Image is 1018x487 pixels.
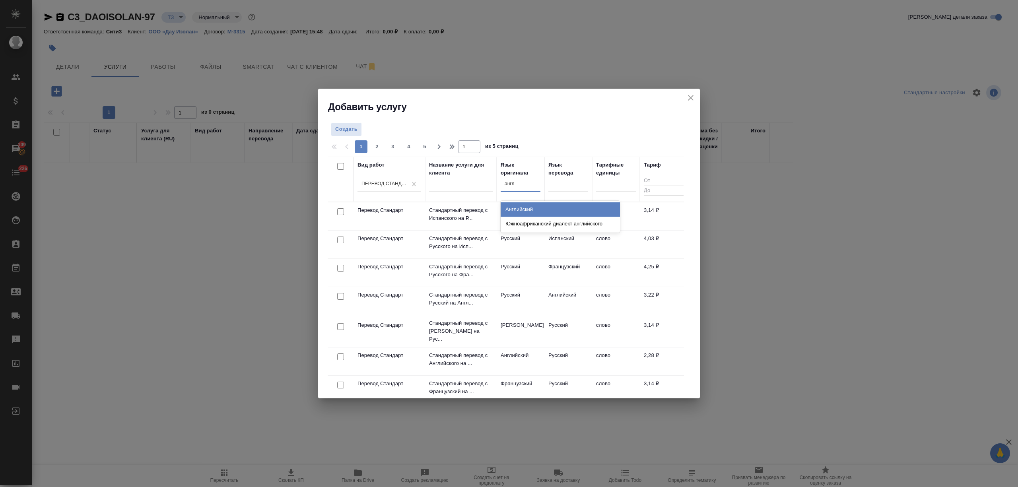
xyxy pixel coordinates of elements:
[501,217,620,231] div: Южноафриканский диалект английского
[640,347,688,375] td: 2,28 ₽
[544,317,592,345] td: Русский
[331,122,362,136] button: Создать
[640,317,688,345] td: 3,14 ₽
[402,140,415,153] button: 4
[592,259,640,287] td: слово
[544,376,592,404] td: Русский
[328,101,700,113] h2: Добавить услугу
[685,92,697,104] button: close
[640,287,688,315] td: 3,22 ₽
[497,347,544,375] td: Английский
[497,287,544,315] td: Русский
[357,235,421,243] p: Перевод Стандарт
[357,380,421,388] p: Перевод Стандарт
[497,317,544,345] td: [PERSON_NAME]
[548,161,588,177] div: Язык перевода
[592,287,640,315] td: слово
[640,231,688,258] td: 4,03 ₽
[371,143,383,151] span: 2
[501,202,620,217] div: Английский
[418,140,431,153] button: 5
[429,319,493,343] p: Стандартный перевод с [PERSON_NAME] на Рус...
[361,181,408,188] div: Перевод Стандарт
[357,291,421,299] p: Перевод Стандарт
[592,317,640,345] td: слово
[592,231,640,258] td: слово
[357,351,421,359] p: Перевод Стандарт
[501,161,540,177] div: Язык оригинала
[387,143,399,151] span: 3
[485,142,519,153] span: из 5 страниц
[429,161,493,177] div: Название услуги для клиента
[429,351,493,367] p: Стандартный перевод с Английского на ...
[644,176,684,186] input: От
[592,347,640,375] td: слово
[357,263,421,271] p: Перевод Стандарт
[418,143,431,151] span: 5
[640,202,688,230] td: 3,14 ₽
[592,376,640,404] td: слово
[429,380,493,396] p: Стандартный перевод с Французский на ...
[335,125,357,134] span: Создать
[644,161,661,169] div: Тариф
[497,259,544,287] td: Русский
[596,161,636,177] div: Тарифные единицы
[644,186,684,196] input: До
[497,231,544,258] td: Русский
[544,259,592,287] td: Французский
[371,140,383,153] button: 2
[544,287,592,315] td: Английский
[357,161,385,169] div: Вид работ
[429,291,493,307] p: Стандартный перевод с Русский на Англ...
[544,347,592,375] td: Русский
[357,206,421,214] p: Перевод Стандарт
[497,376,544,404] td: Французский
[387,140,399,153] button: 3
[357,321,421,329] p: Перевод Стандарт
[544,231,592,258] td: Испанский
[402,143,415,151] span: 4
[429,235,493,250] p: Стандартный перевод с Русского на Исп...
[640,259,688,287] td: 4,25 ₽
[429,206,493,222] p: Стандартный перевод с Испанского на Р...
[640,376,688,404] td: 3,14 ₽
[497,202,544,230] td: Испанский
[429,263,493,279] p: Стандартный перевод с Русского на Фра...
